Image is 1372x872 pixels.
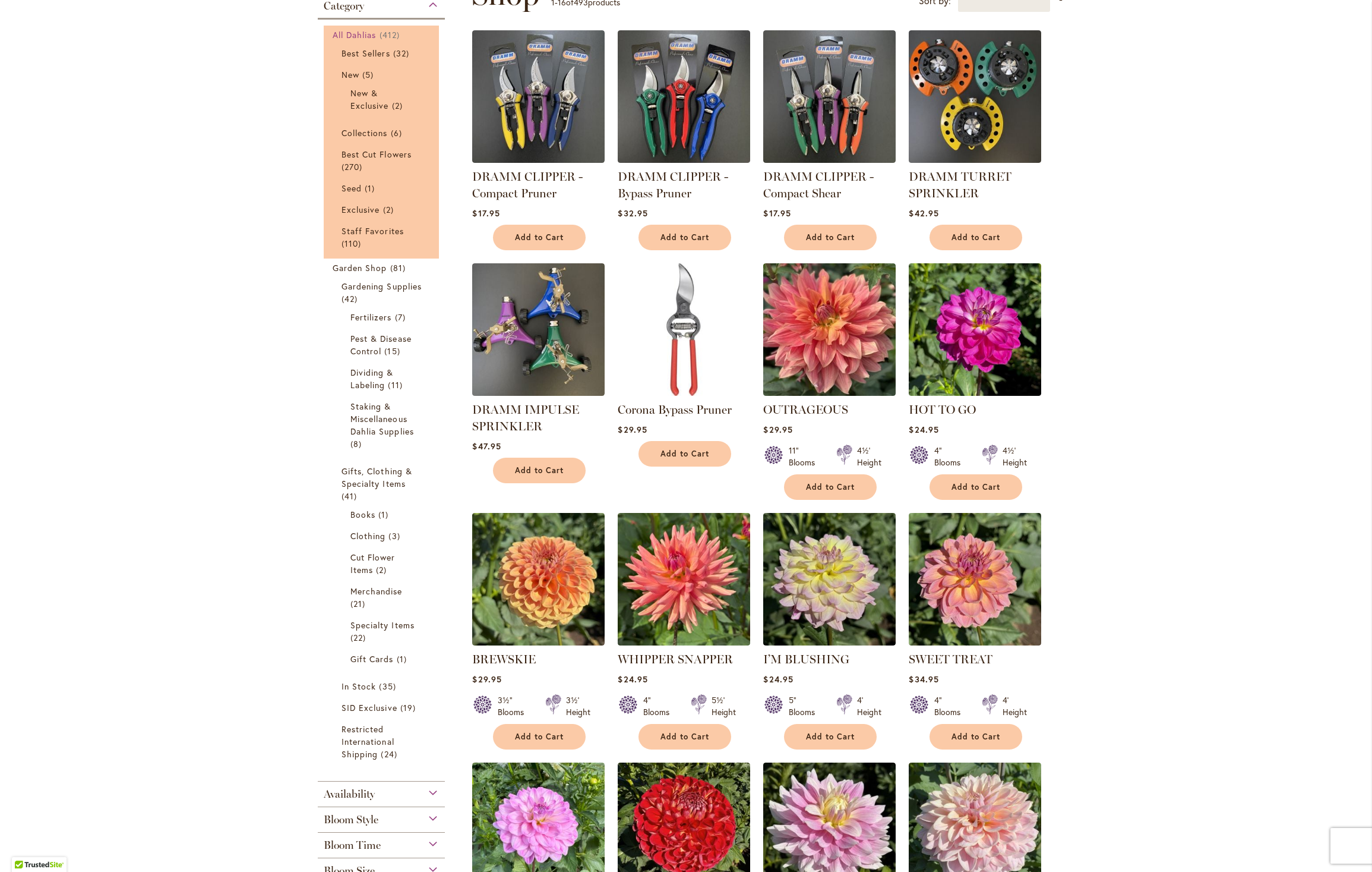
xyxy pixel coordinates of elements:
[342,149,412,160] span: Best Cut Flowers
[660,732,709,742] span: Add to Cart
[763,169,874,200] a: DRAMM CLIPPER - Compact Shear
[472,637,605,648] a: BREWSKIE
[806,482,855,492] span: Add to Cart
[493,225,586,250] button: Add to Cart
[498,694,531,718] div: 3½" Blooms
[342,160,365,173] span: 270
[350,311,392,323] span: Fertilizers
[909,673,938,685] span: $34.95
[342,723,394,760] span: Restricted International Shipping
[763,673,793,685] span: $24.95
[391,127,405,139] span: 6
[342,681,376,692] span: In Stock
[763,513,896,646] img: I’M BLUSHING
[350,367,394,391] span: Dividing & Labeling
[909,30,1041,163] img: DRAMM TURRET SPRINKLER
[618,387,750,398] a: Corona Bypass Pruner
[909,402,976,417] a: HOT TO GO
[342,723,424,760] a: Restricted International Shipping
[930,474,1022,500] button: Add to Cart
[934,445,968,468] div: 4" Blooms
[342,701,424,714] a: SID Exclusive
[393,47,412,59] span: 32
[350,437,365,450] span: 8
[381,748,400,760] span: 24
[763,637,896,648] a: I’M BLUSHING
[660,449,709,459] span: Add to Cart
[342,281,422,292] span: Gardening Supplies
[342,225,424,250] a: Staff Favorites
[324,788,375,801] span: Availability
[342,292,361,305] span: 42
[350,509,375,520] span: Books
[472,169,583,200] a: DRAMM CLIPPER - Compact Pruner
[909,154,1041,165] a: DRAMM TURRET SPRINKLER
[789,694,822,718] div: 5" Blooms
[618,263,750,396] img: Corona Bypass Pruner
[350,333,412,357] span: Pest & Disease Control
[515,465,564,476] span: Add to Cart
[342,280,424,305] a: Gardening Supplies
[342,680,424,692] a: In Stock
[342,490,360,502] span: 41
[350,401,414,437] span: Staking & Miscellaneous Dahlia Supplies
[638,724,731,750] button: Add to Cart
[365,182,378,194] span: 1
[342,148,424,173] a: Best Cut Flowers
[400,701,419,714] span: 19
[618,154,750,165] a: DRAMM CLIPPER - Bypass Pruner
[342,182,424,194] a: Seed
[784,225,877,250] button: Add to Cart
[857,445,881,468] div: 4½' Height
[350,585,403,597] span: Merchandise
[763,402,848,417] a: OUTRAGEOUS
[362,68,377,81] span: 5
[350,332,415,357] a: Pest &amp; Disease Control
[350,311,415,323] a: Fertilizers
[763,30,896,163] img: DRAMM CLIPPER - Compact Shear
[909,387,1041,398] a: HOT TO GO
[566,694,590,718] div: 3½' Height
[397,653,410,665] span: 1
[660,232,709,243] span: Add to Cart
[350,87,388,111] span: New & Exclusive
[392,99,406,112] span: 2
[515,732,564,742] span: Add to Cart
[388,379,405,391] span: 11
[333,29,377,40] span: All Dahlias
[763,263,896,396] img: OUTRAGEOUS
[618,652,733,666] a: WHIPPER SNAPPER
[350,631,369,644] span: 22
[909,513,1041,646] img: SWEET TREAT
[618,207,647,219] span: $32.95
[350,87,415,112] a: New &amp; Exclusive
[493,724,586,750] button: Add to Cart
[712,694,736,718] div: 5½' Height
[618,30,750,163] img: DRAMM CLIPPER - Bypass Pruner
[493,458,586,483] button: Add to Cart
[763,154,896,165] a: DRAMM CLIPPER - Compact Shear
[472,652,536,666] a: BREWSKIE
[789,445,822,468] div: 11" Blooms
[951,482,1000,492] span: Add to Cart
[1003,694,1027,718] div: 4' Height
[515,232,564,243] span: Add to Cart
[472,30,605,163] img: DRAMM CLIPPER - Compact Pruner
[1003,445,1027,468] div: 4½' Height
[930,724,1022,750] button: Add to Cart
[909,207,938,219] span: $42.95
[763,424,792,435] span: $29.95
[909,263,1041,396] img: HOT TO GO
[472,387,605,398] a: DRAMM IMPULSE SPRINKLER
[472,513,605,646] img: BREWSKIE
[618,673,647,685] span: $24.95
[909,637,1041,648] a: SWEET TREAT
[784,474,877,500] button: Add to Cart
[333,262,387,273] span: Garden Shop
[472,154,605,165] a: DRAMM CLIPPER - Compact Pruner
[472,402,579,433] a: DRAMM IMPULSE SPRINKLER
[350,552,396,575] span: Cut Flower Items
[643,694,676,718] div: 4" Blooms
[472,440,501,452] span: $47.95
[472,673,501,685] span: $29.95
